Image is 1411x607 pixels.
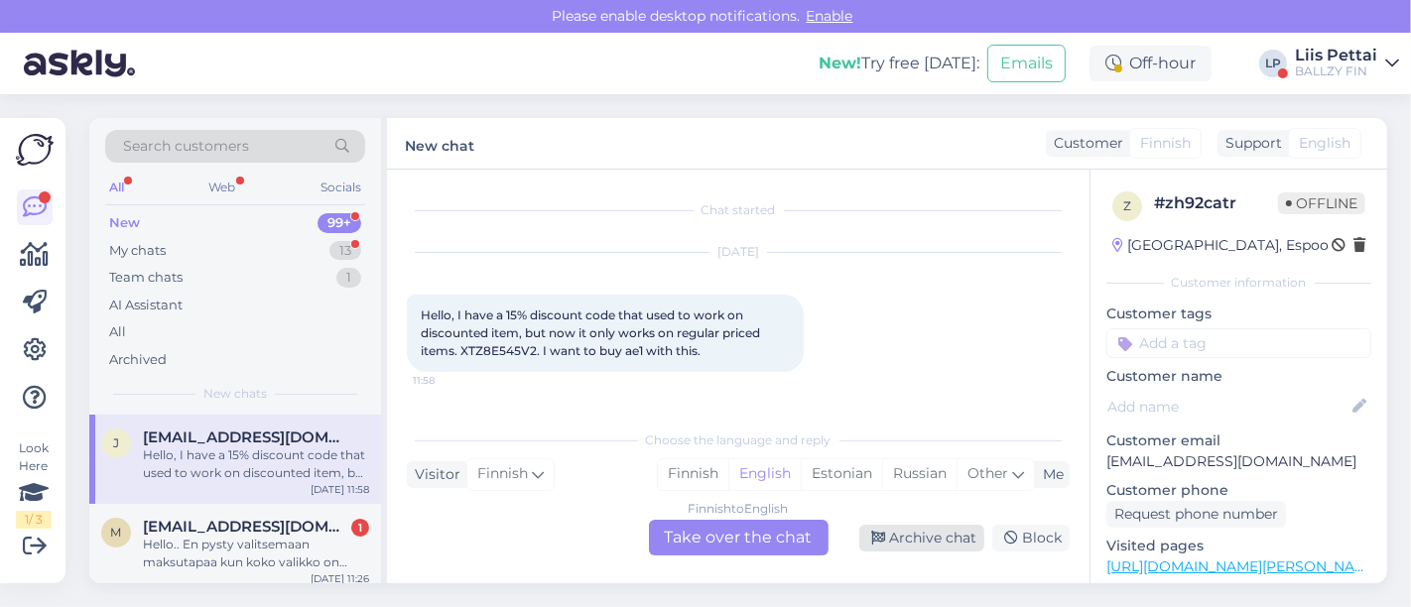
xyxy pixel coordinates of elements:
[407,243,1070,261] div: [DATE]
[109,296,183,315] div: AI Assistant
[311,571,369,586] div: [DATE] 11:26
[329,241,361,261] div: 13
[1106,366,1371,387] p: Customer name
[143,428,349,446] span: jamaelmi11@hotmail.com
[987,45,1066,82] button: Emails
[16,511,52,529] div: 1 / 3
[407,201,1070,219] div: Chat started
[1035,464,1064,485] div: Me
[967,464,1008,482] span: Other
[1106,430,1371,451] p: Customer email
[819,54,861,72] b: New!
[1107,396,1348,418] input: Add name
[113,435,119,450] span: j
[143,536,369,571] div: Hello.. En pysty valitsemaan maksutapaa kun koko valikko on tyhjää täynnä enkä saa maksettua ja t...
[1295,63,1377,79] div: BALLZY FIN
[351,519,369,537] div: 1
[477,463,528,485] span: Finnish
[1123,198,1131,213] span: z
[109,268,183,288] div: Team chats
[801,459,882,489] div: Estonian
[1106,501,1286,528] div: Request phone number
[16,134,54,166] img: Askly Logo
[859,525,984,551] div: Archive chat
[109,213,140,233] div: New
[1140,133,1191,154] span: Finnish
[318,213,361,233] div: 99+
[143,518,349,536] span: manu.lasalahti@gmail.com
[1106,480,1371,501] p: Customer phone
[801,7,859,25] span: Enable
[819,52,979,75] div: Try free [DATE]:
[728,459,801,489] div: English
[992,525,1070,551] div: Block
[1218,133,1282,154] div: Support
[1106,303,1371,324] p: Customer tags
[1259,50,1287,77] div: LP
[882,459,957,489] div: Russian
[205,175,240,200] div: Web
[1090,46,1212,81] div: Off-hour
[689,500,789,518] div: Finnish to English
[649,520,829,555] div: Take over the chat
[336,268,361,288] div: 1
[143,446,369,482] div: Hello, I have a 15% discount code that used to work on discounted item, but now it only works on ...
[1154,191,1278,215] div: # zh92catr
[109,241,166,261] div: My chats
[123,136,249,157] span: Search customers
[1106,536,1371,556] p: Visited pages
[405,130,474,157] label: New chat
[109,350,167,370] div: Archived
[1106,328,1371,358] input: Add a tag
[1112,235,1329,256] div: [GEOGRAPHIC_DATA], Espoo
[1106,451,1371,472] p: [EMAIL_ADDRESS][DOMAIN_NAME]
[311,482,369,497] div: [DATE] 11:58
[317,175,365,200] div: Socials
[1295,48,1377,63] div: Liis Pettai
[203,385,267,403] span: New chats
[111,525,122,540] span: m
[1278,192,1365,214] span: Offline
[413,373,487,388] span: 11:58
[16,439,52,529] div: Look Here
[1046,133,1123,154] div: Customer
[407,431,1070,449] div: Choose the language and reply
[1106,557,1380,575] a: [URL][DOMAIN_NAME][PERSON_NAME]
[1106,274,1371,292] div: Customer information
[1299,133,1350,154] span: English
[1295,48,1399,79] a: Liis PettaiBALLZY FIN
[407,464,460,485] div: Visitor
[658,459,728,489] div: Finnish
[109,322,126,342] div: All
[421,307,763,358] span: Hello, I have a 15% discount code that used to work on discounted item, but now it only works on ...
[105,175,128,200] div: All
